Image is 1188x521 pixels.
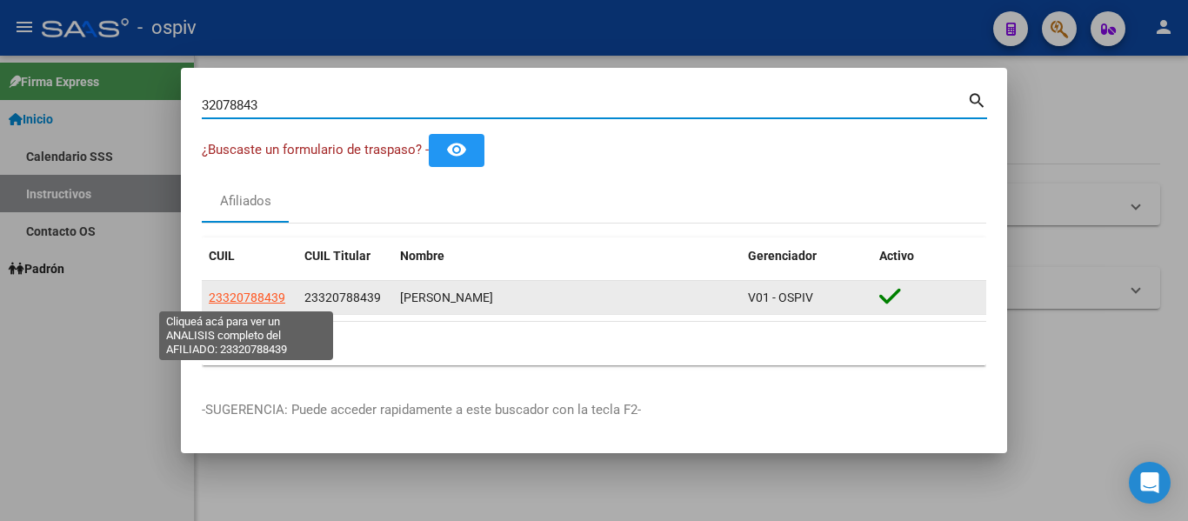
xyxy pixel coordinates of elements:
datatable-header-cell: Gerenciador [741,237,872,275]
datatable-header-cell: Activo [872,237,986,275]
div: Open Intercom Messenger [1129,462,1171,504]
div: Afiliados [220,191,271,211]
span: 23320788439 [304,291,381,304]
mat-icon: search [967,89,987,110]
mat-icon: remove_red_eye [446,139,467,160]
span: Gerenciador [748,249,817,263]
span: 23320788439 [209,291,285,304]
span: Nombre [400,249,444,263]
span: Activo [879,249,914,263]
div: [PERSON_NAME] [400,288,734,308]
datatable-header-cell: CUIL [202,237,297,275]
span: CUIL [209,249,235,263]
span: ¿Buscaste un formulario de traspaso? - [202,142,429,157]
span: V01 - OSPIV [748,291,813,304]
datatable-header-cell: Nombre [393,237,741,275]
datatable-header-cell: CUIL Titular [297,237,393,275]
div: 1 total [202,322,986,365]
p: -SUGERENCIA: Puede acceder rapidamente a este buscador con la tecla F2- [202,400,986,420]
span: CUIL Titular [304,249,370,263]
